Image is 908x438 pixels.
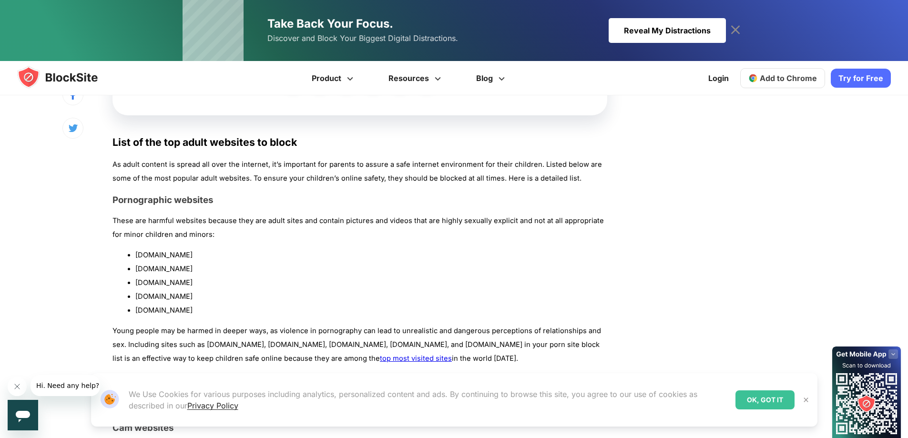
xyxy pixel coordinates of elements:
p: These are harmful websites because they are adult sites and contain pictures and videos that are ... [112,214,607,242]
p: Young people may be harmed in deeper ways, as violence in pornography can lead to unrealistic and... [112,324,607,365]
a: Privacy Policy [187,401,238,410]
span: Take Back Your Focus. [267,17,393,31]
span: Discover and Block Your Biggest Digital Distractions. [267,31,458,45]
a: top most visited sites [380,354,452,363]
a: Product [296,61,372,95]
li: [DOMAIN_NAME] [135,290,607,304]
h2: List of the top adult websites to block [112,134,607,150]
img: Close [802,396,810,404]
li: [DOMAIN_NAME] [135,304,607,317]
a: Resources [372,61,460,95]
span: Add to Chrome [760,73,817,83]
button: Close [800,394,812,406]
a: Login [703,67,735,90]
iframe: 회사에서 보낸 메시지 [31,375,100,396]
div: Reveal My Distractions [609,18,726,43]
a: Blog [460,61,524,95]
iframe: 메시징 창을 시작하는 버튼 [8,400,38,430]
a: Try for Free [831,69,891,88]
p: We Use Cookies for various purposes including analytics, personalized content and ads. By continu... [129,388,728,411]
img: blocksite-icon.5d769676.svg [17,66,116,89]
li: [DOMAIN_NAME] [135,276,607,290]
h3: Pornographic websites [112,194,607,205]
li: [DOMAIN_NAME] [135,262,607,276]
div: OK, GOT IT [735,390,795,409]
iframe: 메시지 닫기 [8,377,27,396]
li: [DOMAIN_NAME] [135,248,607,262]
img: chrome-icon.svg [748,73,758,83]
a: Add to Chrome [740,68,825,88]
p: As adult content is spread all over the internet, it’s important for parents to assure a safe int... [112,158,607,185]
